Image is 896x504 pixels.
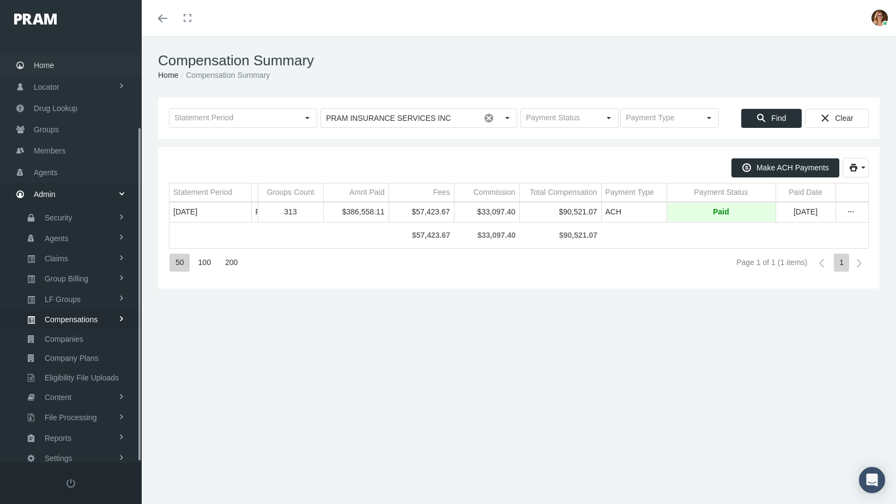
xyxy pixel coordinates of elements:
div: $90,521.07 [523,230,597,241]
td: 313 [258,203,323,222]
div: Items per page: 200 [219,254,243,272]
span: Claims [45,249,68,268]
div: $57,423.67 [392,230,450,241]
div: Page 1 of 1 (1 items) [736,258,807,267]
div: Data grid [169,158,869,278]
div: Export Data to XLSX [843,158,869,177]
td: Column Commission [454,183,519,202]
div: more [843,207,860,218]
td: Column Total Compensation [519,183,601,202]
div: Items per page: 100 [192,254,216,272]
li: Compensation Summary [178,69,270,81]
div: Payment Type [606,187,654,198]
span: Make ACH Payments [756,163,829,172]
div: Open Intercom Messenger [859,467,885,493]
div: Items per page: 50 [169,254,190,272]
div: Commission [473,187,515,198]
td: PRAM INSURANCE SERVICES INC [251,203,258,222]
div: Data grid toolbar [169,158,869,177]
span: File Processing [45,408,97,427]
td: Column Groups Count [258,183,323,202]
span: Compensations [45,310,98,329]
td: [DATE] [169,203,251,222]
div: Select [700,109,718,127]
div: Amnt Paid [349,187,385,198]
img: S_Profile_Picture_2.jpg [871,10,888,26]
div: Paid Date [789,187,822,198]
span: Content [45,388,71,407]
td: Column Fees [389,183,454,202]
div: $386,558.11 [328,207,385,217]
span: LF Groups [45,290,81,309]
span: Admin [34,184,56,205]
div: Select [498,109,517,127]
div: $57,423.67 [393,207,450,217]
div: Page 1 [834,254,849,272]
td: Column Payment Type [601,183,667,202]
div: $90,521.07 [524,207,597,217]
div: Find [741,109,802,128]
span: Group Billing [45,269,88,288]
div: Select [298,109,317,127]
a: Home [158,71,178,79]
span: Locator [34,77,59,97]
span: Eligibility File Uploads [45,368,119,387]
div: Payment Status [694,187,748,198]
span: Reports [45,429,71,447]
span: Home [34,55,54,76]
div: $33,097.40 [458,207,516,217]
td: Column Paid Date [776,183,836,202]
span: Company Plans [45,349,99,367]
td: Column Payment Status [667,183,776,202]
div: Fees [433,187,450,198]
div: Show Compensation actions [843,207,860,218]
div: print [843,158,869,177]
span: Clear [835,114,853,122]
div: Clear [805,109,869,128]
td: [DATE] [776,203,836,222]
td: Column Statement Period [169,183,251,202]
span: Find [771,114,786,122]
div: Make ACH Payments [731,158,839,177]
div: $33,097.40 [458,230,516,241]
td: Column Payable To [251,183,258,202]
span: Paid [713,207,729,217]
div: Previous Page [812,254,831,273]
div: Total Compensation [530,187,597,198]
span: Agents [34,162,58,183]
td: ACH [601,203,667,222]
span: Settings [45,449,72,468]
span: Drug Lookup [34,98,77,119]
h1: Compensation Summary [158,52,880,69]
span: Agents [45,229,69,248]
span: Groups [34,119,59,140]
div: Page Navigation [169,248,869,278]
div: Select [600,109,618,127]
div: Next Page [850,254,869,273]
div: Statement Period [173,187,232,198]
td: Column Amnt Paid [323,183,389,202]
div: Groups Count [267,187,314,198]
span: Security [45,208,72,227]
img: PRAM_20_x_78.png [14,14,57,24]
span: Members [34,140,65,161]
span: Companies [45,330,83,348]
